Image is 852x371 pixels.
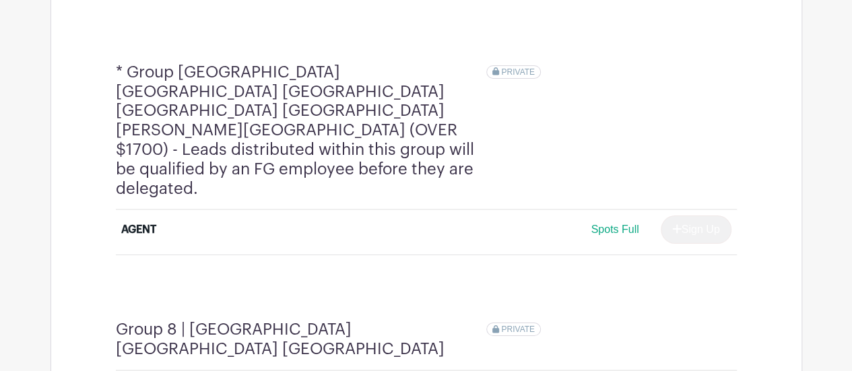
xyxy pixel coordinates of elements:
span: PRIVATE [501,325,535,334]
span: Spots Full [591,224,638,235]
span: PRIVATE [501,67,535,77]
h4: Group 8 | [GEOGRAPHIC_DATA] [GEOGRAPHIC_DATA] [GEOGRAPHIC_DATA] [116,320,486,359]
div: AGENT [121,222,156,238]
h4: * Group [GEOGRAPHIC_DATA] [GEOGRAPHIC_DATA] [GEOGRAPHIC_DATA] [GEOGRAPHIC_DATA] [GEOGRAPHIC_DATA]... [116,63,486,199]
